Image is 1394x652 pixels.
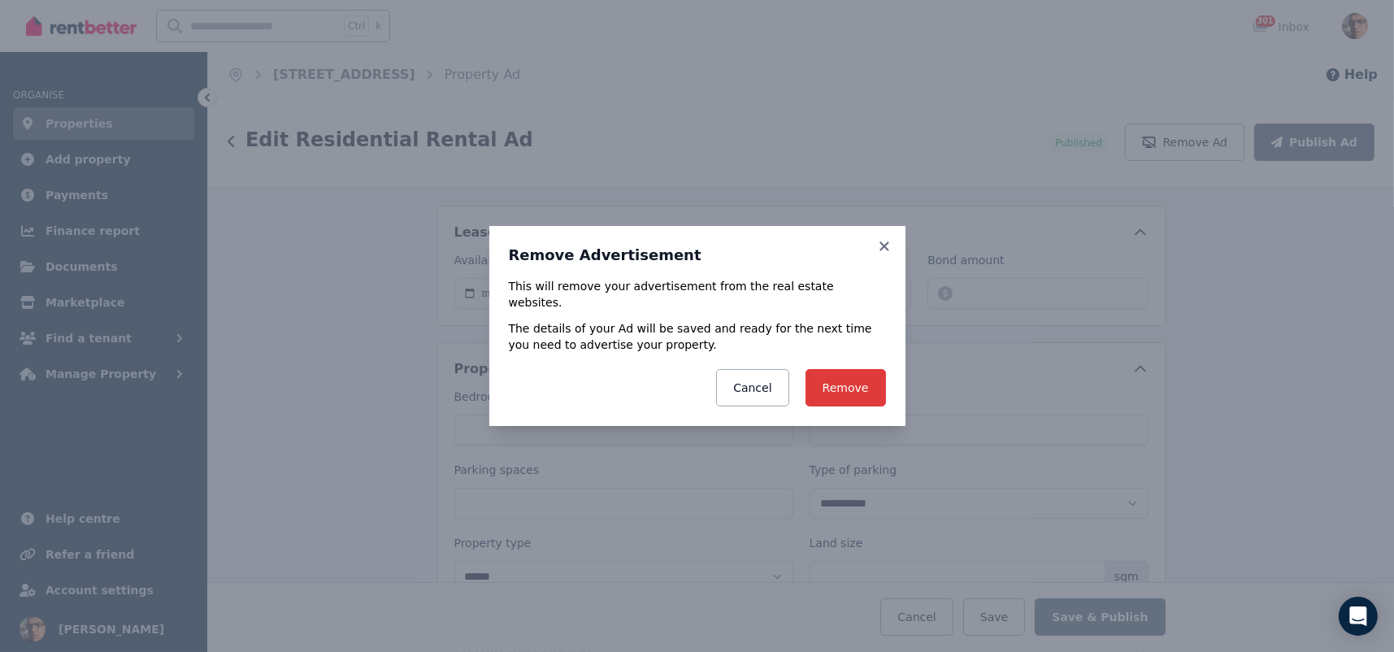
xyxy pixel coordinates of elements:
p: This will remove your advertisement from the real estate websites. [509,278,886,311]
h3: Remove Advertisement [509,246,886,265]
div: Open Intercom Messenger [1339,597,1378,636]
button: Remove [806,369,886,406]
button: Cancel [716,369,788,406]
p: The details of your Ad will be saved and ready for the next time you need to advertise your prope... [509,320,886,353]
